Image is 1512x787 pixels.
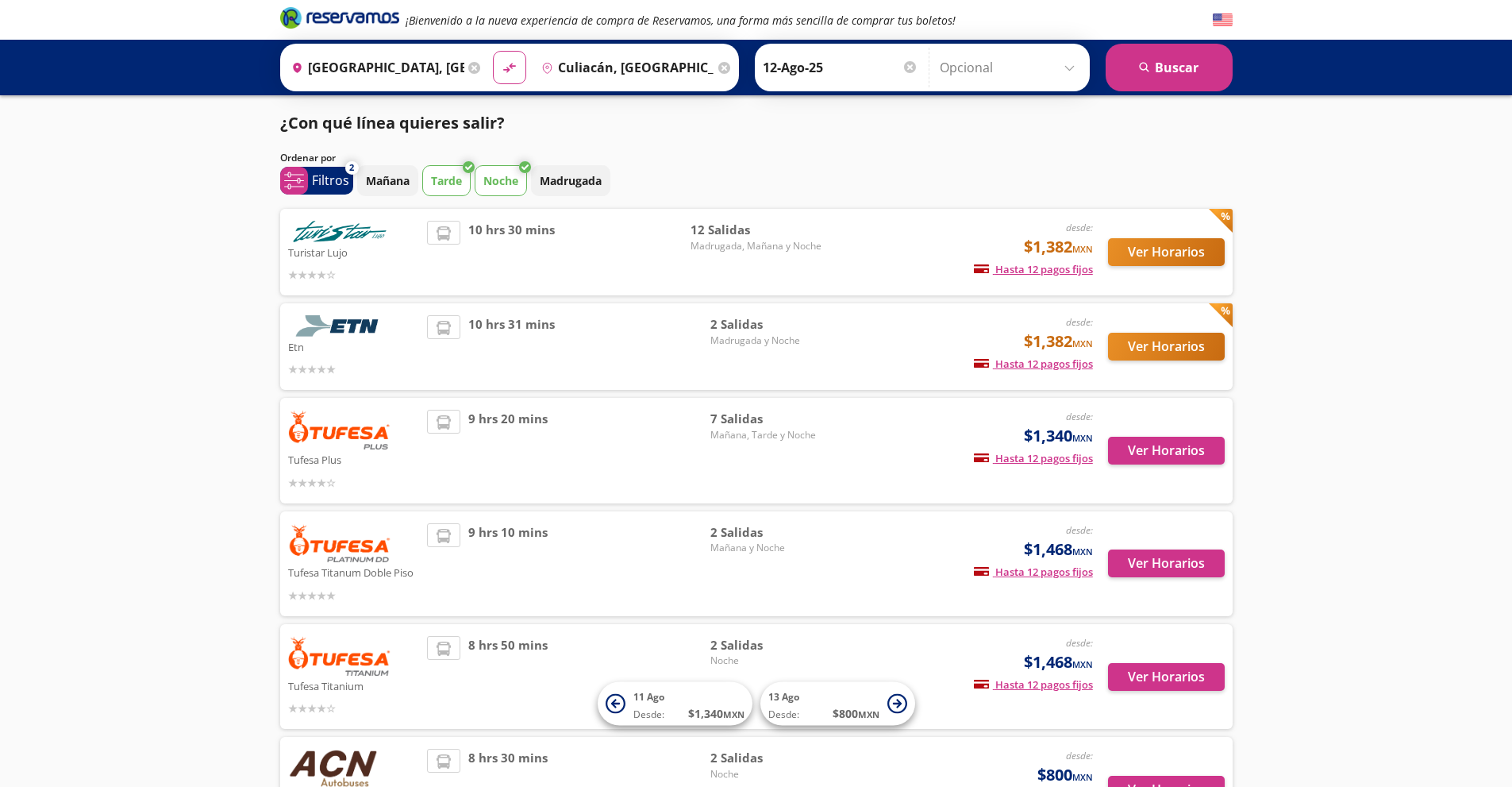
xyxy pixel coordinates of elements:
span: Mañana y Noche [710,541,821,555]
button: Ver Horarios [1108,550,1225,577]
small: MXN [1072,432,1093,444]
span: 2 Salidas [710,749,821,767]
span: $1,382 [1024,330,1093,353]
button: English [1213,10,1233,30]
span: 10 hrs 31 mins [468,315,555,378]
img: Tufesa Titanum Doble Piso [288,523,391,563]
em: desde: [1066,636,1093,650]
span: 11 Ago [633,690,664,704]
p: Etn [288,337,420,356]
span: Noche [710,767,821,781]
span: Noche [710,654,821,668]
p: Ordenar por [280,151,336,165]
input: Buscar Destino [535,48,714,87]
img: Tufesa Titanium [288,636,391,676]
span: Desde: [768,708,799,722]
em: desde: [1066,749,1093,762]
span: 10 hrs 30 mins [468,221,555,284]
span: Desde: [633,708,664,722]
button: Mañana [357,165,418,196]
button: Ver Horarios [1108,437,1225,465]
p: Madrugada [540,172,602,189]
p: ¿Con qué línea quieres salir? [280,111,505,135]
span: 8 hrs 50 mins [468,636,548,718]
button: Ver Horarios [1108,333,1225,361]
p: Tarde [431,172,462,189]
span: $ 1,340 [688,705,744,722]
small: MXN [723,708,744,720]
span: 9 hrs 10 mins [468,523,548,604]
button: Ver Horarios [1108,663,1225,691]
p: Tufesa Titanum Doble Piso [288,562,420,581]
span: Hasta 12 pagos fijos [974,262,1093,276]
button: 13 AgoDesde:$800MXN [760,682,915,726]
small: MXN [1072,771,1093,783]
span: 2 Salidas [710,523,821,542]
button: 2Filtros [280,167,353,195]
button: Buscar [1106,44,1233,91]
span: Madrugada, Mañana y Noche [691,239,821,253]
span: $1,468 [1024,538,1093,561]
span: Madrugada y Noche [710,334,821,348]
img: Tufesa Plus [288,410,391,449]
span: 2 Salidas [710,636,821,654]
i: Brand Logo [280,6,399,29]
span: Mañana, Tarde y Noche [710,428,821,442]
span: 7 Salidas [710,410,821,428]
em: desde: [1066,523,1093,537]
span: $1,468 [1024,650,1093,674]
span: $1,340 [1024,424,1093,448]
em: desde: [1066,315,1093,329]
span: 12 Salidas [691,221,821,239]
p: Filtros [312,171,349,190]
span: 2 Salidas [710,315,821,334]
p: Tufesa Plus [288,449,420,469]
span: 9 hrs 20 mins [468,410,548,492]
em: desde: [1066,221,1093,234]
input: Elegir Fecha [763,48,918,87]
a: Brand Logo [280,6,399,34]
button: 11 AgoDesde:$1,340MXN [598,682,752,726]
span: Hasta 12 pagos fijos [974,565,1093,579]
button: Ver Horarios [1108,238,1225,266]
span: Hasta 12 pagos fijos [974,451,1093,465]
span: 2 [349,161,354,175]
p: Noche [483,172,518,189]
input: Buscar Origen [285,48,464,87]
p: Turistar Lujo [288,242,420,261]
small: MXN [1072,243,1093,255]
span: $ 800 [833,705,879,722]
small: MXN [1072,338,1093,349]
small: MXN [858,708,879,720]
span: $800 [1037,763,1093,787]
p: Tufesa Titanium [288,676,420,695]
span: $1,382 [1024,235,1093,259]
img: Turistar Lujo [288,221,391,242]
input: Opcional [940,48,1082,87]
img: Etn [288,315,391,337]
small: MXN [1072,658,1093,670]
button: Madrugada [531,165,610,196]
em: ¡Bienvenido a la nueva experiencia de compra de Reservamos, una forma más sencilla de comprar tus... [406,13,956,28]
button: Noche [475,165,527,196]
span: 13 Ago [768,690,799,704]
span: Hasta 12 pagos fijos [974,677,1093,692]
button: Tarde [422,165,471,196]
em: desde: [1066,410,1093,423]
small: MXN [1072,546,1093,557]
span: Hasta 12 pagos fijos [974,357,1093,371]
p: Mañana [366,172,410,189]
